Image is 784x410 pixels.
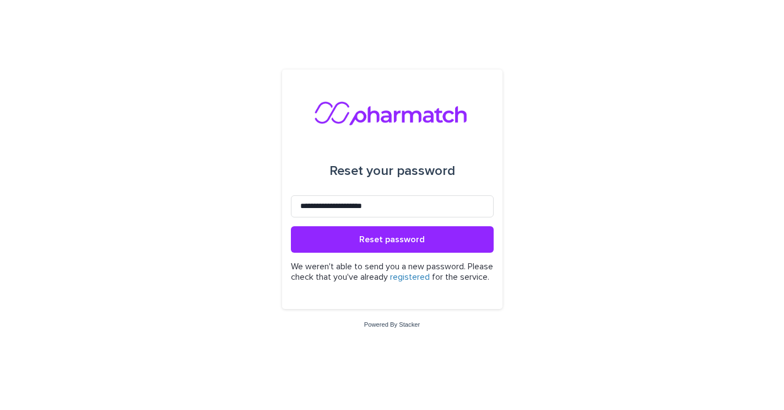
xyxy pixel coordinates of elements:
[314,96,471,129] img: nMxkRIEURaCxZB0ULbfH
[291,226,494,253] button: Reset password
[364,321,420,328] a: Powered By Stacker
[329,156,455,187] div: Reset your password
[359,235,425,244] span: Reset password
[390,273,430,281] a: registered
[291,262,494,283] p: We weren't able to send you a new password. Please check that you've already for the service.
